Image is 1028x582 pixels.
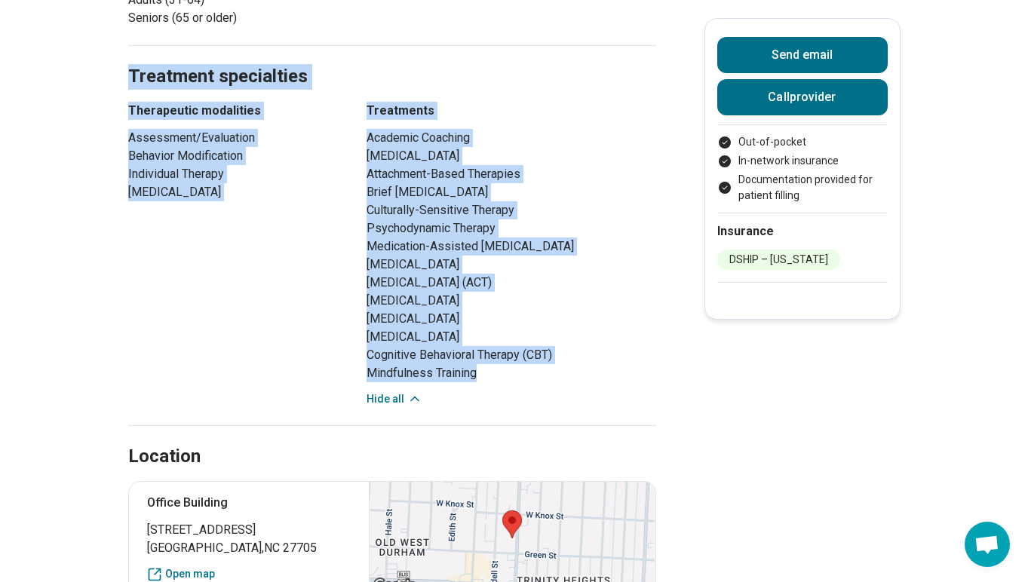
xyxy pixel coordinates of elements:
[367,292,656,310] li: [MEDICAL_DATA]
[717,172,888,204] li: Documentation provided for patient filling
[367,391,422,407] button: Hide all
[717,250,840,270] li: DSHIP – [US_STATE]
[367,328,656,346] li: [MEDICAL_DATA]
[367,147,656,165] li: [MEDICAL_DATA]
[717,222,888,240] h2: Insurance
[128,28,656,90] h2: Treatment specialties
[367,237,656,256] li: Medication-Assisted [MEDICAL_DATA]
[367,364,656,382] li: Mindfulness Training
[367,274,656,292] li: [MEDICAL_DATA] (ACT)
[367,256,656,274] li: [MEDICAL_DATA]
[147,566,351,582] a: Open map
[128,165,339,183] li: Individual Therapy
[147,494,351,512] p: Office Building
[147,539,351,557] span: [GEOGRAPHIC_DATA] , NC 27705
[128,183,339,201] li: [MEDICAL_DATA]
[367,219,656,237] li: Psychodynamic Therapy
[367,102,656,120] h3: Treatments
[128,102,339,120] h3: Therapeutic modalities
[128,444,201,470] h2: Location
[367,346,656,364] li: Cognitive Behavioral Therapy (CBT)
[128,147,339,165] li: Behavior Modification
[717,134,888,150] li: Out-of-pocket
[717,134,888,204] ul: Payment options
[717,37,888,73] button: Send email
[147,521,351,539] span: [STREET_ADDRESS]
[717,153,888,169] li: In-network insurance
[128,129,339,147] li: Assessment/Evaluation
[367,129,656,147] li: Academic Coaching
[717,79,888,115] button: Callprovider
[128,9,386,27] li: Seniors (65 or older)
[367,165,656,183] li: Attachment-Based Therapies
[965,522,1010,567] div: Open chat
[367,183,656,201] li: Brief [MEDICAL_DATA]
[367,310,656,328] li: [MEDICAL_DATA]
[367,201,656,219] li: Culturally-Sensitive Therapy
